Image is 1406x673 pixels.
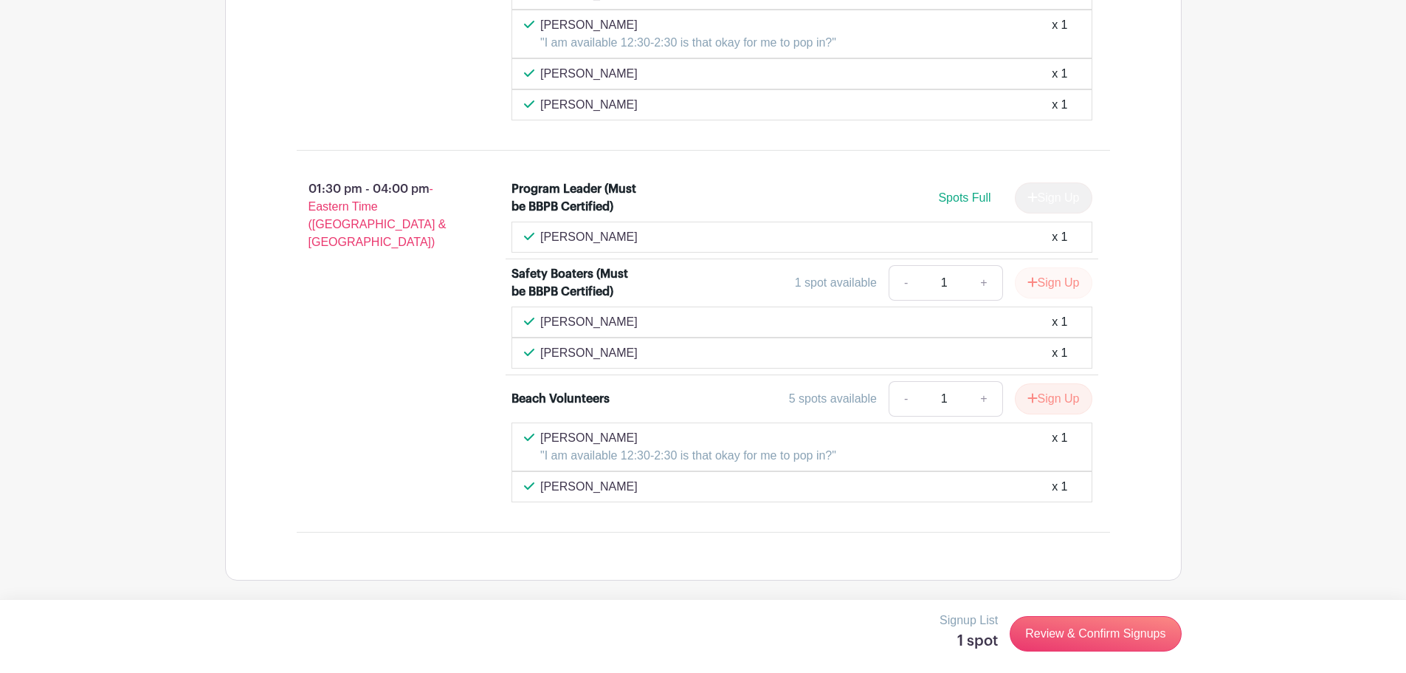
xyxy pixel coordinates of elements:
button: Sign Up [1015,267,1092,298]
p: [PERSON_NAME] [540,96,638,114]
a: - [889,381,923,417]
div: x 1 [1052,65,1067,83]
div: x 1 [1052,429,1067,465]
p: [PERSON_NAME] [540,478,638,496]
div: 1 spot available [795,274,877,292]
p: Signup List [940,612,998,629]
div: x 1 [1052,96,1067,114]
span: Spots Full [938,191,990,204]
a: + [965,265,1002,301]
div: Safety Boaters (Must be BBPB Certified) [511,265,639,301]
a: - [889,265,923,301]
a: Review & Confirm Signups [1010,616,1181,652]
div: 5 spots available [789,390,877,408]
div: Program Leader (Must be BBPB Certified) [511,180,639,216]
p: "I am available 12:30-2:30 is that okay for me to pop in?" [540,447,836,465]
p: 01:30 pm - 04:00 pm [273,174,489,257]
div: x 1 [1052,344,1067,362]
a: + [965,381,1002,417]
p: [PERSON_NAME] [540,429,836,447]
div: x 1 [1052,228,1067,246]
p: [PERSON_NAME] [540,313,638,331]
div: x 1 [1052,478,1067,496]
div: x 1 [1052,16,1067,52]
div: x 1 [1052,313,1067,331]
p: [PERSON_NAME] [540,344,638,362]
p: [PERSON_NAME] [540,65,638,83]
div: Beach Volunteers [511,390,610,408]
button: Sign Up [1015,383,1092,414]
p: [PERSON_NAME] [540,16,836,34]
p: "I am available 12:30-2:30 is that okay for me to pop in?" [540,34,836,52]
h5: 1 spot [940,632,998,650]
p: [PERSON_NAME] [540,228,638,246]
